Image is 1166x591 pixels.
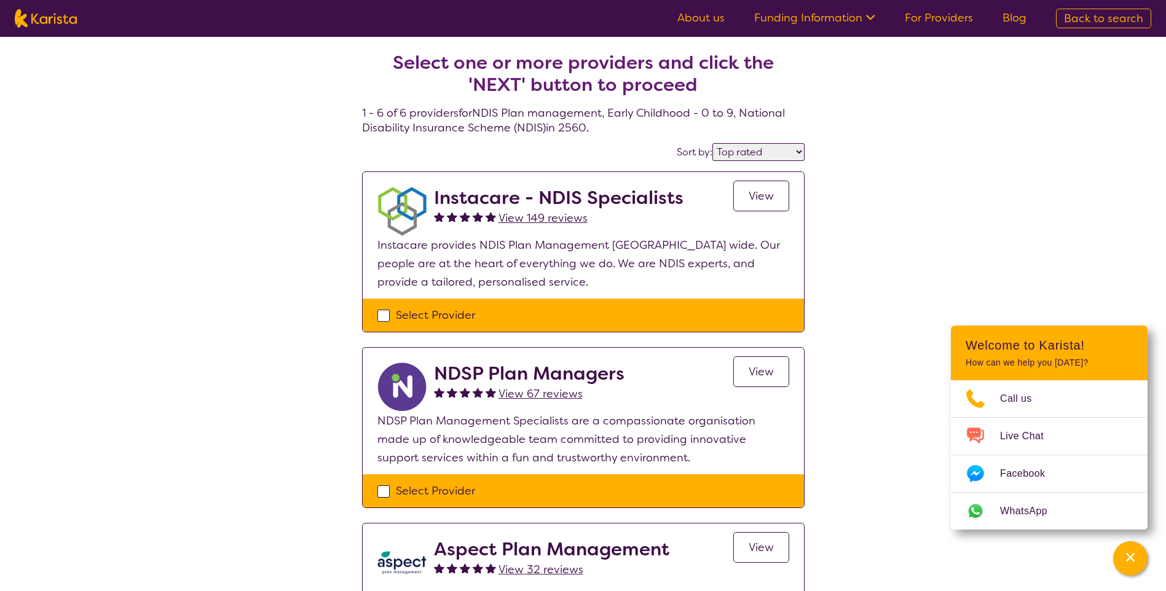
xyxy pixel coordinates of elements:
[1056,9,1151,28] a: Back to search
[1113,541,1148,576] button: Channel Menu
[377,236,789,291] p: Instacare provides NDIS Plan Management [GEOGRAPHIC_DATA] wide. Our people are at the heart of ev...
[754,10,875,25] a: Funding Information
[447,387,457,397] img: fullstar
[498,386,583,401] span: View 67 reviews
[447,563,457,573] img: fullstar
[434,538,669,560] h2: Aspect Plan Management
[498,211,588,225] span: View 149 reviews
[905,10,973,25] a: For Providers
[966,338,1133,353] h2: Welcome to Karista!
[434,362,624,385] h2: NDSP Plan Managers
[749,189,774,203] span: View
[951,493,1148,530] a: Web link opens in a new tab.
[362,22,805,135] h4: 1 - 6 of 6 providers for NDIS Plan management , Early Childhood - 0 to 9 , National Disability In...
[434,387,444,397] img: fullstar
[473,563,483,573] img: fullstar
[377,187,427,236] img: obkhna0zu27zdd4ubuus.png
[1000,464,1060,483] span: Facebook
[749,540,774,555] span: View
[1003,10,1026,25] a: Blog
[1000,427,1058,445] span: Live Chat
[460,563,470,573] img: fullstar
[677,10,725,25] a: About us
[460,211,470,222] img: fullstar
[498,385,583,403] a: View 67 reviews
[15,9,77,28] img: Karista logo
[434,187,683,209] h2: Instacare - NDIS Specialists
[1064,11,1143,26] span: Back to search
[486,563,496,573] img: fullstar
[749,364,774,379] span: View
[733,532,789,563] a: View
[1000,502,1062,520] span: WhatsApp
[733,356,789,387] a: View
[473,387,483,397] img: fullstar
[377,412,789,467] p: NDSP Plan Management Specialists are a compassionate organisation made up of knowledgeable team c...
[460,387,470,397] img: fullstar
[434,563,444,573] img: fullstar
[377,538,427,587] img: lkb8hqptqmnl8bp1urdw.png
[377,52,790,96] h2: Select one or more providers and click the 'NEXT' button to proceed
[966,358,1133,368] p: How can we help you [DATE]?
[434,211,444,222] img: fullstar
[498,209,588,227] a: View 149 reviews
[377,362,427,412] img: ryxpuxvt8mh1enfatjpo.png
[951,380,1148,530] ul: Choose channel
[486,211,496,222] img: fullstar
[486,387,496,397] img: fullstar
[498,560,583,579] a: View 32 reviews
[447,211,457,222] img: fullstar
[733,181,789,211] a: View
[951,326,1148,530] div: Channel Menu
[473,211,483,222] img: fullstar
[498,562,583,577] span: View 32 reviews
[677,146,712,159] label: Sort by:
[1000,389,1047,408] span: Call us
